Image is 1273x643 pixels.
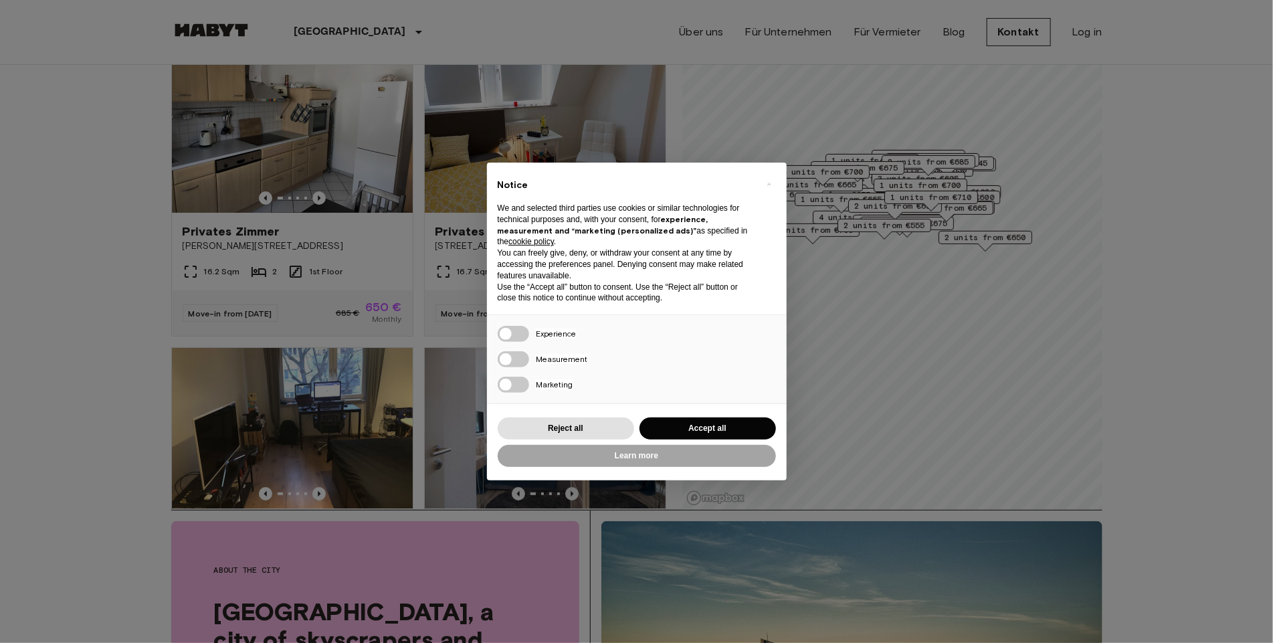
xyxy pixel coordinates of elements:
[498,445,776,467] button: Learn more
[508,237,554,246] a: cookie policy
[536,379,573,389] span: Marketing
[498,179,755,192] h2: Notice
[498,203,755,248] p: We and selected third parties use cookies or similar technologies for technical purposes and, wit...
[498,418,634,440] button: Reject all
[759,173,780,195] button: Close this notice
[498,282,755,304] p: Use the “Accept all” button to consent. Use the “Reject all” button or close this notice to conti...
[498,248,755,281] p: You can freely give, deny, or withdraw your consent at any time by accessing the preferences pane...
[536,354,587,364] span: Measurement
[767,176,771,192] span: ×
[498,214,708,236] strong: experience, measurement and “marketing (personalized ads)”
[536,329,576,339] span: Experience
[640,418,776,440] button: Accept all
